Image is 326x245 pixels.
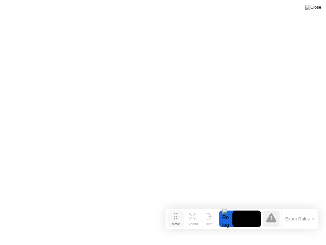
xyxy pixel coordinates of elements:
[167,211,184,227] button: Move
[283,216,317,222] button: Exam Rules
[184,211,201,227] button: Expand
[201,211,217,227] button: Hide
[172,222,180,226] div: Move
[205,222,212,226] div: Hide
[187,222,198,226] div: Expand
